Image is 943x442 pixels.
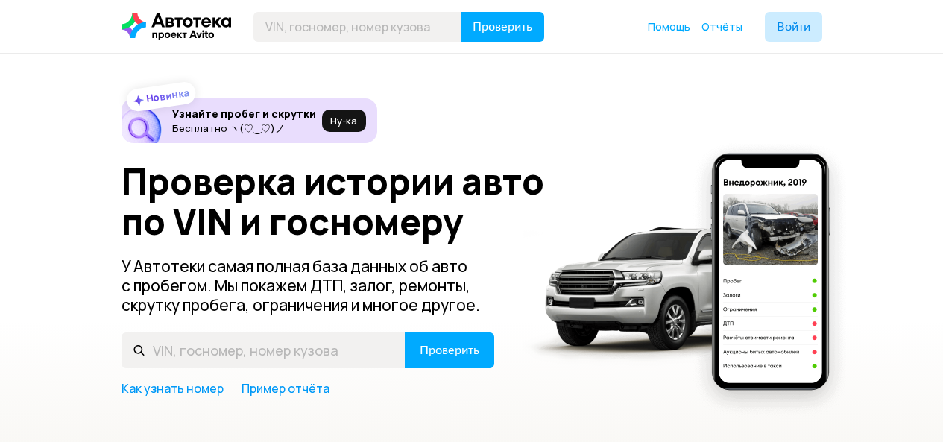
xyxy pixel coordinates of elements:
[765,12,822,42] button: Войти
[648,19,690,34] a: Помощь
[122,380,224,397] a: Как узнать номер
[145,86,190,105] strong: Новинка
[461,12,544,42] button: Проверить
[405,332,494,368] button: Проверить
[701,19,742,34] a: Отчёты
[172,122,316,134] p: Бесплатно ヽ(♡‿♡)ノ
[253,12,461,42] input: VIN, госномер, номер кузова
[330,115,357,127] span: Ну‑ка
[122,256,496,315] p: У Автотеки самая полная база данных об авто с пробегом. Мы покажем ДТП, залог, ремонты, скрутку п...
[777,21,810,33] span: Войти
[122,332,406,368] input: VIN, госномер, номер кузова
[473,21,532,33] span: Проверить
[420,344,479,356] span: Проверить
[172,107,316,121] h6: Узнайте пробег и скрутки
[122,161,567,241] h1: Проверка истории авто по VIN и госномеру
[242,380,329,397] a: Пример отчёта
